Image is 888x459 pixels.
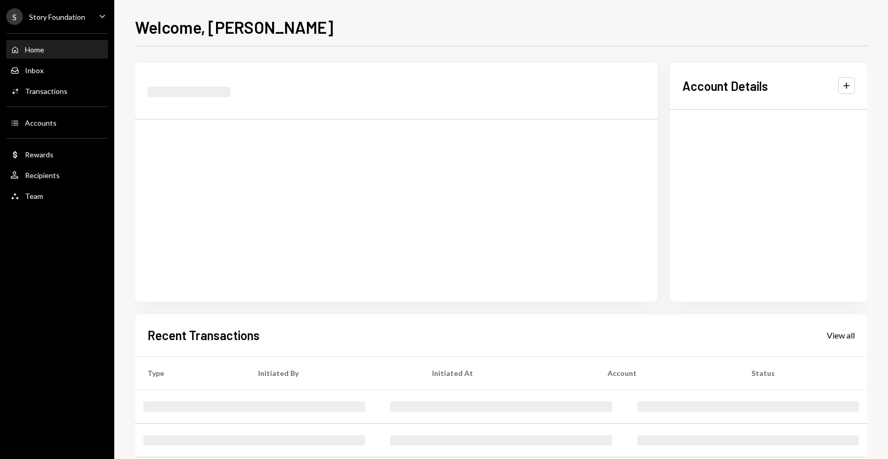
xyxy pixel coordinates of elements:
a: Inbox [6,61,108,79]
h1: Welcome, [PERSON_NAME] [135,17,333,37]
th: Initiated At [420,356,595,389]
a: Accounts [6,113,108,132]
h2: Recent Transactions [147,327,260,344]
a: Rewards [6,145,108,164]
h2: Account Details [682,77,768,95]
a: Team [6,186,108,205]
div: Team [25,192,43,200]
a: Transactions [6,82,108,100]
div: View all [827,330,855,341]
th: Status [739,356,867,389]
a: Home [6,40,108,59]
th: Type [135,356,246,389]
div: Inbox [25,66,44,75]
div: Home [25,45,44,54]
th: Initiated By [246,356,420,389]
a: Recipients [6,166,108,184]
th: Account [595,356,739,389]
a: View all [827,329,855,341]
div: Recipients [25,171,60,180]
div: Story Foundation [29,12,85,21]
div: Transactions [25,87,68,96]
div: Accounts [25,118,57,127]
div: Rewards [25,150,53,159]
div: S [6,8,23,25]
